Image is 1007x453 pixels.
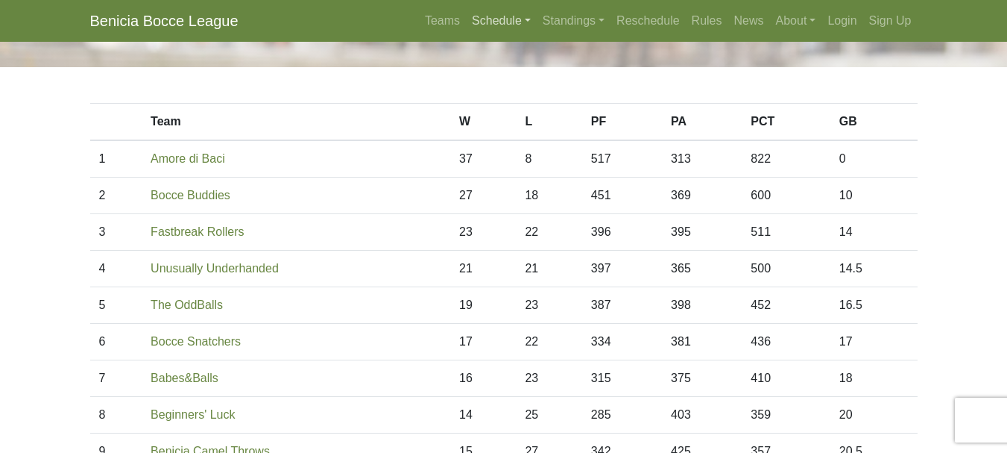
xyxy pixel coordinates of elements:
[770,6,822,36] a: About
[151,152,225,165] a: Amore di Baci
[516,140,581,178] td: 8
[742,140,830,178] td: 822
[662,287,742,324] td: 398
[863,6,918,36] a: Sign Up
[90,251,142,287] td: 4
[830,324,918,360] td: 17
[830,140,918,178] td: 0
[662,104,742,141] th: PA
[516,104,581,141] th: L
[516,214,581,251] td: 22
[728,6,770,36] a: News
[450,104,516,141] th: W
[686,6,728,36] a: Rules
[90,360,142,397] td: 7
[582,140,662,178] td: 517
[151,408,235,421] a: Beginners' Luck
[830,360,918,397] td: 18
[582,104,662,141] th: PF
[662,360,742,397] td: 375
[662,140,742,178] td: 313
[516,360,581,397] td: 23
[151,299,223,311] a: The OddBalls
[742,104,830,141] th: PCT
[450,360,516,397] td: 16
[742,360,830,397] td: 410
[516,324,581,360] td: 22
[662,397,742,434] td: 403
[830,287,918,324] td: 16.5
[662,178,742,214] td: 369
[742,178,830,214] td: 600
[582,324,662,360] td: 334
[419,6,466,36] a: Teams
[516,251,581,287] td: 21
[582,251,662,287] td: 397
[516,397,581,434] td: 25
[742,214,830,251] td: 511
[90,324,142,360] td: 6
[151,335,241,348] a: Bocce Snatchers
[90,214,142,251] td: 3
[151,189,230,201] a: Bocce Buddies
[662,324,742,360] td: 381
[142,104,450,141] th: Team
[610,6,686,36] a: Reschedule
[742,251,830,287] td: 500
[582,360,662,397] td: 315
[450,140,516,178] td: 37
[582,397,662,434] td: 285
[582,178,662,214] td: 451
[450,287,516,324] td: 19
[90,6,239,36] a: Benicia Bocce League
[90,397,142,434] td: 8
[830,178,918,214] td: 10
[742,324,830,360] td: 436
[450,214,516,251] td: 23
[450,397,516,434] td: 14
[582,287,662,324] td: 387
[151,225,244,238] a: Fastbreak Rollers
[90,140,142,178] td: 1
[830,397,918,434] td: 20
[830,214,918,251] td: 14
[450,178,516,214] td: 27
[90,287,142,324] td: 5
[821,6,862,36] a: Login
[662,214,742,251] td: 395
[516,287,581,324] td: 23
[742,287,830,324] td: 452
[466,6,537,36] a: Schedule
[537,6,610,36] a: Standings
[830,104,918,141] th: GB
[90,178,142,214] td: 2
[662,251,742,287] td: 365
[742,397,830,434] td: 359
[450,251,516,287] td: 21
[582,214,662,251] td: 396
[151,372,218,384] a: Babes&Balls
[450,324,516,360] td: 17
[830,251,918,287] td: 14.5
[151,262,279,275] a: Unusually Underhanded
[516,178,581,214] td: 18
